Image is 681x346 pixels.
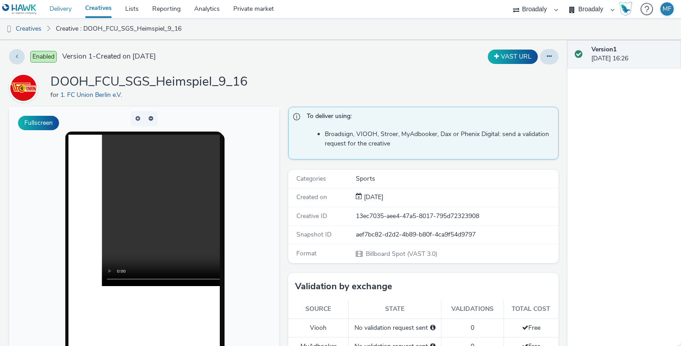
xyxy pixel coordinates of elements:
span: Categories [296,174,326,183]
span: Snapshot ID [296,230,331,239]
a: 1. FC Union Berlin e.V. [60,91,126,99]
span: Billboard Spot (VAST 3.0) [365,250,437,258]
span: Created on [296,193,327,201]
button: Fullscreen [18,116,59,130]
div: Creation 18 September 2025, 16:26 [362,193,383,202]
img: undefined Logo [2,4,37,15]
div: aef7bc82-d2d2-4b89-b80f-4ca9f54d9797 [356,230,558,239]
div: Duplicate the creative as a VAST URL [486,50,540,64]
div: Sports [356,174,558,183]
li: Broadsign, VIOOH, Stroer, MyAdbooker, Dax or Phenix Digital: send a validation request for the cr... [325,130,554,148]
th: Source [288,300,349,319]
a: Creative : DOOH_FCU_SGS_Heimspiel_9_16 [51,18,186,40]
span: Version 1 - Created on [DATE] [62,51,156,62]
strong: Version 1 [591,45,617,54]
th: State [349,300,441,319]
div: 13ec7035-aee4-47a5-8017-795d72323908 [356,212,558,221]
span: 0 [471,323,474,332]
img: 1. FC Union Berlin e.V. [10,75,36,101]
td: Viooh [288,319,349,337]
span: [DATE] [362,193,383,201]
h3: Validation by exchange [295,280,392,293]
span: Free [522,323,540,332]
img: dooh [5,25,14,34]
button: VAST URL [488,50,538,64]
div: No validation request sent [353,323,436,332]
th: Total cost [504,300,558,319]
img: Hawk Academy [619,2,632,16]
div: Please select a deal below and click on Send to send a validation request to Viooh. [430,323,436,332]
span: Enabled [30,51,57,63]
div: [DATE] 16:26 [591,45,674,64]
div: MF [663,2,672,16]
th: Validations [441,300,504,319]
h1: DOOH_FCU_SGS_Heimspiel_9_16 [50,73,248,91]
span: for [50,91,60,99]
a: 1. FC Union Berlin e.V. [9,83,41,92]
span: To deliver using: [307,112,549,123]
span: Format [296,249,317,258]
a: Hawk Academy [619,2,636,16]
span: Creative ID [296,212,327,220]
